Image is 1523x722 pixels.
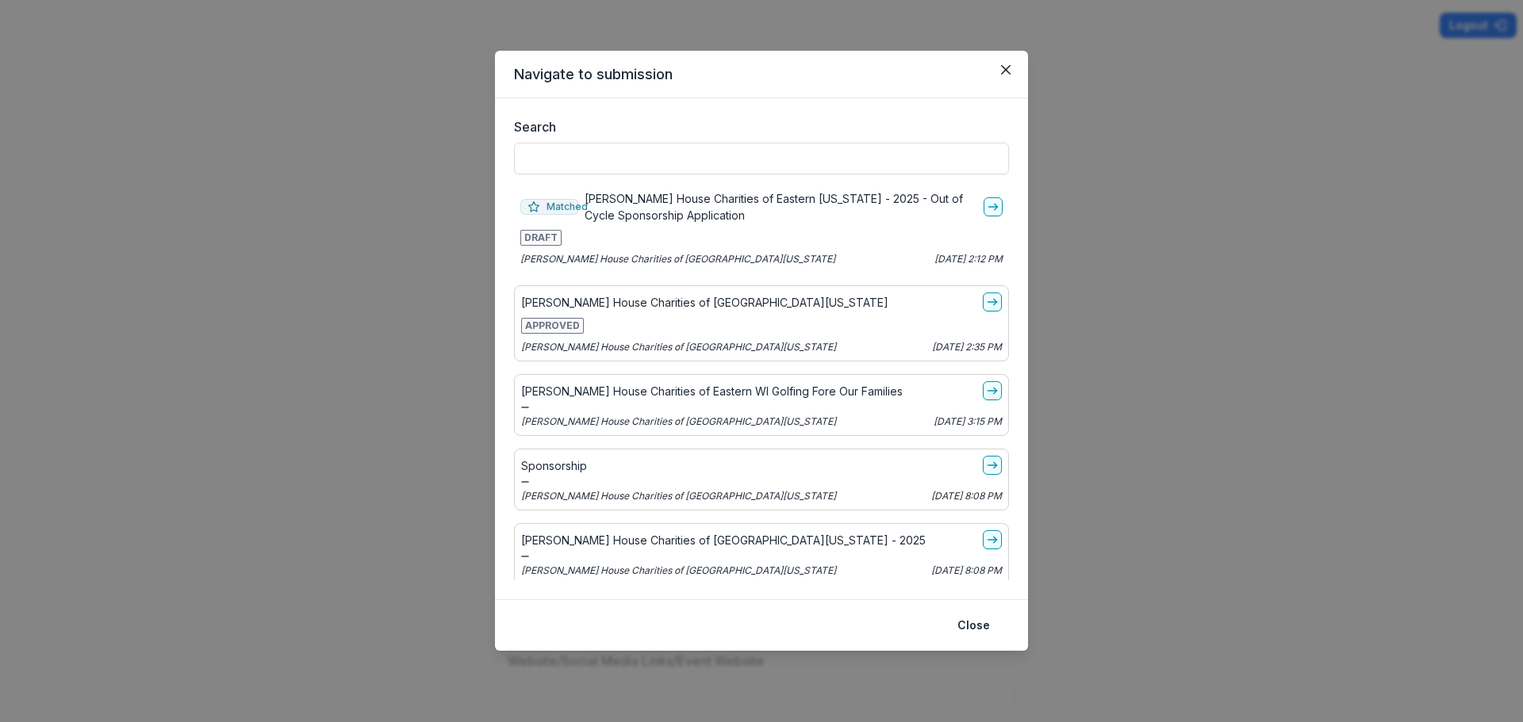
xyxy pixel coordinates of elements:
[585,190,977,223] p: [PERSON_NAME] House Charities of Eastern [US_STATE] - 2025 - Out of Cycle Sponsorship Application
[520,230,562,246] span: DRAFT
[521,532,926,548] p: [PERSON_NAME] House Charities of [GEOGRAPHIC_DATA][US_STATE] - 2025
[934,252,1003,266] p: [DATE] 2:12 PM
[983,292,1002,311] a: go-to
[948,613,999,638] button: Close
[983,456,1002,475] a: go-to
[520,199,578,215] span: Matched
[521,414,836,429] p: [PERSON_NAME] House Charities of [GEOGRAPHIC_DATA][US_STATE]
[514,117,999,136] label: Search
[984,197,1003,216] a: go-to
[521,489,836,503] p: [PERSON_NAME] House Charities of [GEOGRAPHIC_DATA][US_STATE]
[521,563,836,578] p: [PERSON_NAME] House Charities of [GEOGRAPHIC_DATA][US_STATE]
[931,563,1002,578] p: [DATE] 8:08 PM
[993,57,1019,82] button: Close
[521,340,836,354] p: [PERSON_NAME] House Charities of [GEOGRAPHIC_DATA][US_STATE]
[521,457,587,474] p: Sponsorship
[932,340,1002,354] p: [DATE] 2:35 PM
[934,414,1002,429] p: [DATE] 3:15 PM
[495,51,1028,98] header: Navigate to submission
[520,252,835,266] p: [PERSON_NAME] House Charities of [GEOGRAPHIC_DATA][US_STATE]
[983,530,1002,549] a: go-to
[521,383,903,399] p: [PERSON_NAME] House Charities of Eastern WI Golfing Fore Our Families
[983,381,1002,400] a: go-to
[521,318,584,334] span: APPROVED
[931,489,1002,503] p: [DATE] 8:08 PM
[521,294,888,311] p: [PERSON_NAME] House Charities of [GEOGRAPHIC_DATA][US_STATE]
